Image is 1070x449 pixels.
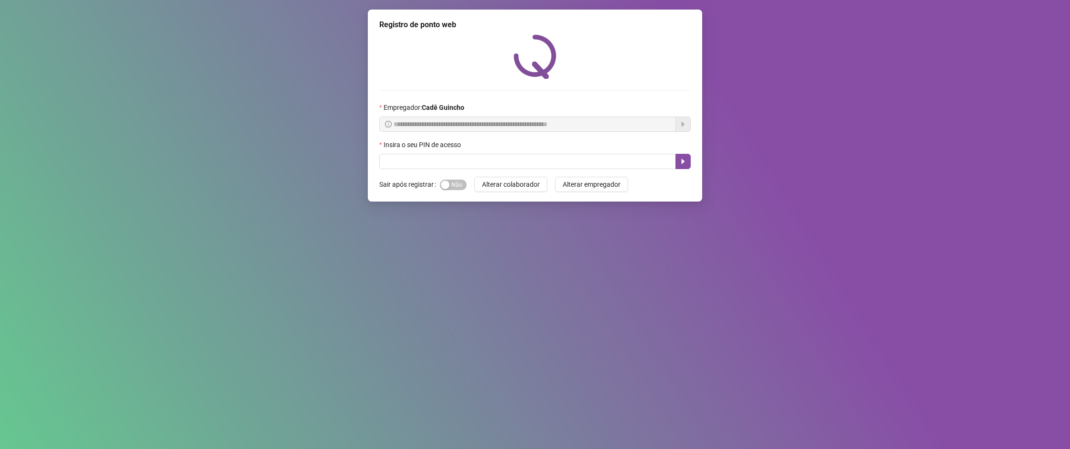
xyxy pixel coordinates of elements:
[385,121,392,128] span: info-circle
[379,139,467,150] label: Insira o seu PIN de acesso
[474,177,547,192] button: Alterar colaborador
[563,179,621,190] span: Alterar empregador
[379,177,440,192] label: Sair após registrar
[679,158,687,165] span: caret-right
[422,104,464,111] strong: Cadê Guincho
[555,177,628,192] button: Alterar empregador
[514,34,556,79] img: QRPoint
[482,179,540,190] span: Alterar colaborador
[384,102,464,113] span: Empregador :
[379,19,691,31] div: Registro de ponto web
